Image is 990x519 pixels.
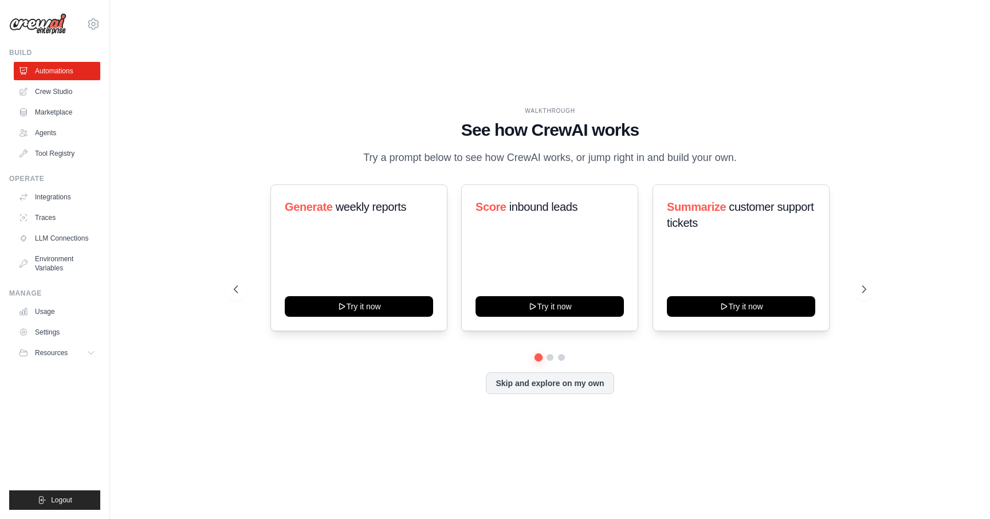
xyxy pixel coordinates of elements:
[14,250,100,277] a: Environment Variables
[14,323,100,341] a: Settings
[357,150,742,166] p: Try a prompt below to see how CrewAI works, or jump right in and build your own.
[285,200,333,213] span: Generate
[9,490,100,510] button: Logout
[9,289,100,298] div: Manage
[476,296,624,317] button: Try it now
[667,296,815,317] button: Try it now
[14,124,100,142] a: Agents
[9,174,100,183] div: Operate
[14,229,100,247] a: LLM Connections
[14,103,100,121] a: Marketplace
[14,302,100,321] a: Usage
[14,344,100,362] button: Resources
[14,62,100,80] a: Automations
[486,372,614,394] button: Skip and explore on my own
[35,348,68,357] span: Resources
[14,82,100,101] a: Crew Studio
[9,48,100,57] div: Build
[234,120,866,140] h1: See how CrewAI works
[9,13,66,35] img: Logo
[336,200,406,213] span: weekly reports
[667,200,814,229] span: customer support tickets
[14,209,100,227] a: Traces
[234,107,866,115] div: WALKTHROUGH
[14,144,100,163] a: Tool Registry
[285,296,433,317] button: Try it now
[476,200,506,213] span: Score
[667,200,726,213] span: Summarize
[14,188,100,206] a: Integrations
[51,496,72,505] span: Logout
[509,200,577,213] span: inbound leads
